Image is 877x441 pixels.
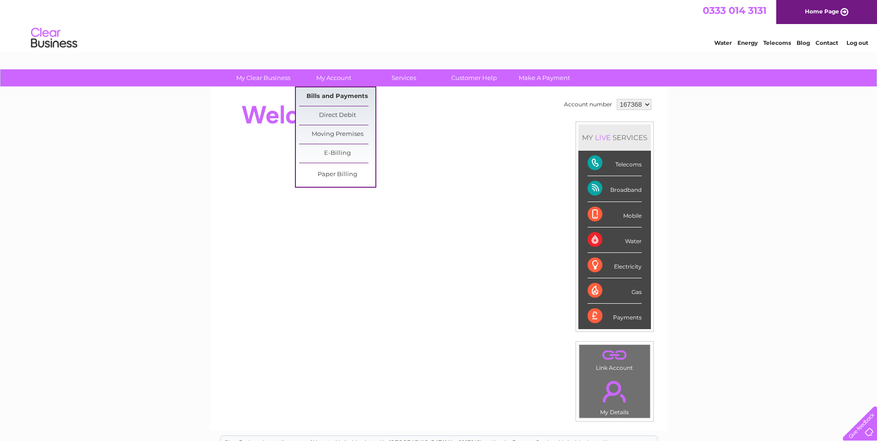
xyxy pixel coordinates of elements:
[588,253,642,278] div: Electricity
[588,304,642,329] div: Payments
[593,133,613,142] div: LIVE
[714,39,732,46] a: Water
[436,69,512,86] a: Customer Help
[299,87,375,106] a: Bills and Payments
[299,125,375,144] a: Moving Premises
[797,39,810,46] a: Blog
[737,39,758,46] a: Energy
[816,39,838,46] a: Contact
[703,5,767,16] a: 0333 014 3131
[578,124,651,151] div: MY SERVICES
[562,97,614,112] td: Account number
[506,69,583,86] a: Make A Payment
[579,344,650,374] td: Link Account
[299,144,375,163] a: E-Billing
[579,373,650,418] td: My Details
[846,39,868,46] a: Log out
[763,39,791,46] a: Telecoms
[31,24,78,52] img: logo.png
[366,69,442,86] a: Services
[588,151,642,176] div: Telecoms
[588,227,642,253] div: Water
[221,5,657,45] div: Clear Business is a trading name of Verastar Limited (registered in [GEOGRAPHIC_DATA] No. 3667643...
[588,278,642,304] div: Gas
[588,176,642,202] div: Broadband
[295,69,372,86] a: My Account
[582,375,648,408] a: .
[225,69,301,86] a: My Clear Business
[299,106,375,125] a: Direct Debit
[299,165,375,184] a: Paper Billing
[582,347,648,363] a: .
[588,202,642,227] div: Mobile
